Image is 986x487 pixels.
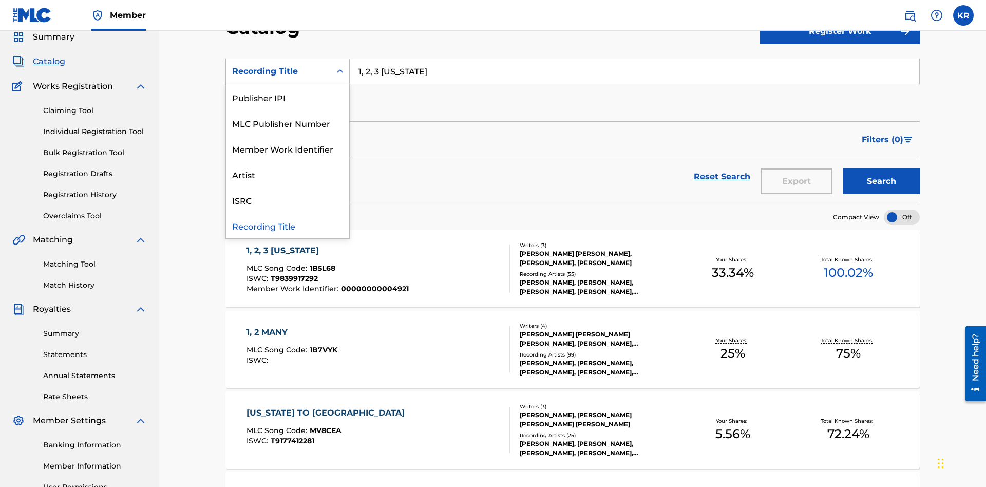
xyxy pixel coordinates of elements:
div: Writers ( 3 ) [520,241,675,249]
img: MLC Logo [12,8,52,23]
span: Royalties [33,303,71,315]
span: 1B5L68 [310,264,335,273]
a: Reset Search [689,165,755,188]
img: Top Rightsholder [91,9,104,22]
span: MLC Song Code : [246,345,310,354]
span: ISWC : [246,274,271,283]
div: Artist [226,161,349,187]
div: Publisher IPI [226,84,349,110]
button: Filters (0) [856,127,920,153]
span: Summary [33,31,74,43]
div: 1, 2 MANY [246,326,337,339]
img: expand [135,415,147,427]
button: Register Work [760,18,920,44]
span: ISWC : [246,436,271,445]
img: Royalties [12,303,25,315]
span: Matching [33,234,73,246]
span: MV8CEA [310,426,342,435]
p: Your Shares: [716,417,750,425]
a: Individual Registration Tool [43,126,147,137]
img: f7272a7cc735f4ea7f67.svg [899,25,912,38]
a: [US_STATE] TO [GEOGRAPHIC_DATA]MLC Song Code:MV8CEAISWC:T9177412281Writers (3)[PERSON_NAME], [PER... [225,391,920,469]
span: ISWC : [246,355,271,365]
div: Recording Title [232,65,325,78]
button: Search [843,168,920,194]
span: 5.56 % [715,425,750,443]
div: [PERSON_NAME], [PERSON_NAME], [PERSON_NAME], [PERSON_NAME], [PERSON_NAME], [PERSON_NAME] [520,439,675,458]
p: Total Known Shares: [821,417,876,425]
a: Member Information [43,461,147,472]
span: Works Registration [33,80,113,92]
a: Statements [43,349,147,360]
div: [PERSON_NAME] [PERSON_NAME] [PERSON_NAME], [PERSON_NAME], [PERSON_NAME] [520,330,675,348]
div: Recording Artists ( 99 ) [520,351,675,359]
p: Total Known Shares: [821,256,876,264]
div: Writers ( 4 ) [520,322,675,330]
span: Filters ( 0 ) [862,134,903,146]
span: Member Settings [33,415,106,427]
iframe: Resource Center [957,322,986,406]
span: MLC Song Code : [246,426,310,435]
form: Search Form [225,59,920,204]
a: 1, 2, 3 [US_STATE]MLC Song Code:1B5L68ISWC:T9839917292Member Work Identifier:00000000004921Writer... [225,230,920,307]
a: Registration Drafts [43,168,147,179]
a: Match History [43,280,147,291]
span: T9839917292 [271,274,318,283]
img: filter [904,137,913,143]
div: [US_STATE] TO [GEOGRAPHIC_DATA] [246,407,410,419]
div: [PERSON_NAME], [PERSON_NAME] [PERSON_NAME] [PERSON_NAME] [520,410,675,429]
a: 1, 2 MANYMLC Song Code:1B7VYKISWC:Writers (4)[PERSON_NAME] [PERSON_NAME] [PERSON_NAME], [PERSON_N... [225,311,920,388]
a: Summary [43,328,147,339]
a: SummarySummary [12,31,74,43]
img: expand [135,234,147,246]
div: Member Work Identifier [226,136,349,161]
div: Writers ( 3 ) [520,403,675,410]
a: Overclaims Tool [43,211,147,221]
a: Matching Tool [43,259,147,270]
img: Summary [12,31,25,43]
div: Recording Title [226,213,349,238]
img: Catalog [12,55,25,68]
img: expand [135,80,147,92]
span: T9177412281 [271,436,314,445]
span: 100.02 % [824,264,873,282]
a: Registration History [43,190,147,200]
a: Public Search [900,5,920,26]
span: Compact View [833,213,879,222]
a: Bulk Registration Tool [43,147,147,158]
div: [PERSON_NAME], [PERSON_NAME], [PERSON_NAME], [PERSON_NAME], [PERSON_NAME], [PERSON_NAME], [PERSON... [520,359,675,377]
a: CatalogCatalog [12,55,65,68]
a: Rate Sheets [43,391,147,402]
span: 33.34 % [712,264,754,282]
span: 1B7VYK [310,345,337,354]
span: 75 % [836,344,861,363]
div: User Menu [953,5,974,26]
span: 00000000004921 [341,284,409,293]
img: Works Registration [12,80,26,92]
div: Recording Artists ( 55 ) [520,270,675,278]
div: [PERSON_NAME], [PERSON_NAME], [PERSON_NAME], [PERSON_NAME], [PERSON_NAME], [PERSON_NAME], [PERSON... [520,278,675,296]
iframe: Chat Widget [935,438,986,487]
span: Catalog [33,55,65,68]
span: 25 % [720,344,745,363]
img: help [931,9,943,22]
p: Your Shares: [716,256,750,264]
div: [PERSON_NAME] [PERSON_NAME], [PERSON_NAME], [PERSON_NAME] [520,249,675,268]
div: 1, 2, 3 [US_STATE] [246,245,409,257]
span: MLC Song Code : [246,264,310,273]
div: Help [926,5,947,26]
div: Recording Artists ( 25 ) [520,432,675,439]
img: Matching [12,234,25,246]
span: Member Work Identifier : [246,284,341,293]
img: Member Settings [12,415,25,427]
a: Annual Statements [43,370,147,381]
div: ISRC [226,187,349,213]
a: Claiming Tool [43,105,147,116]
p: Total Known Shares: [821,336,876,344]
a: Banking Information [43,440,147,451]
span: 72.24 % [827,425,869,443]
p: Your Shares: [716,336,750,344]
